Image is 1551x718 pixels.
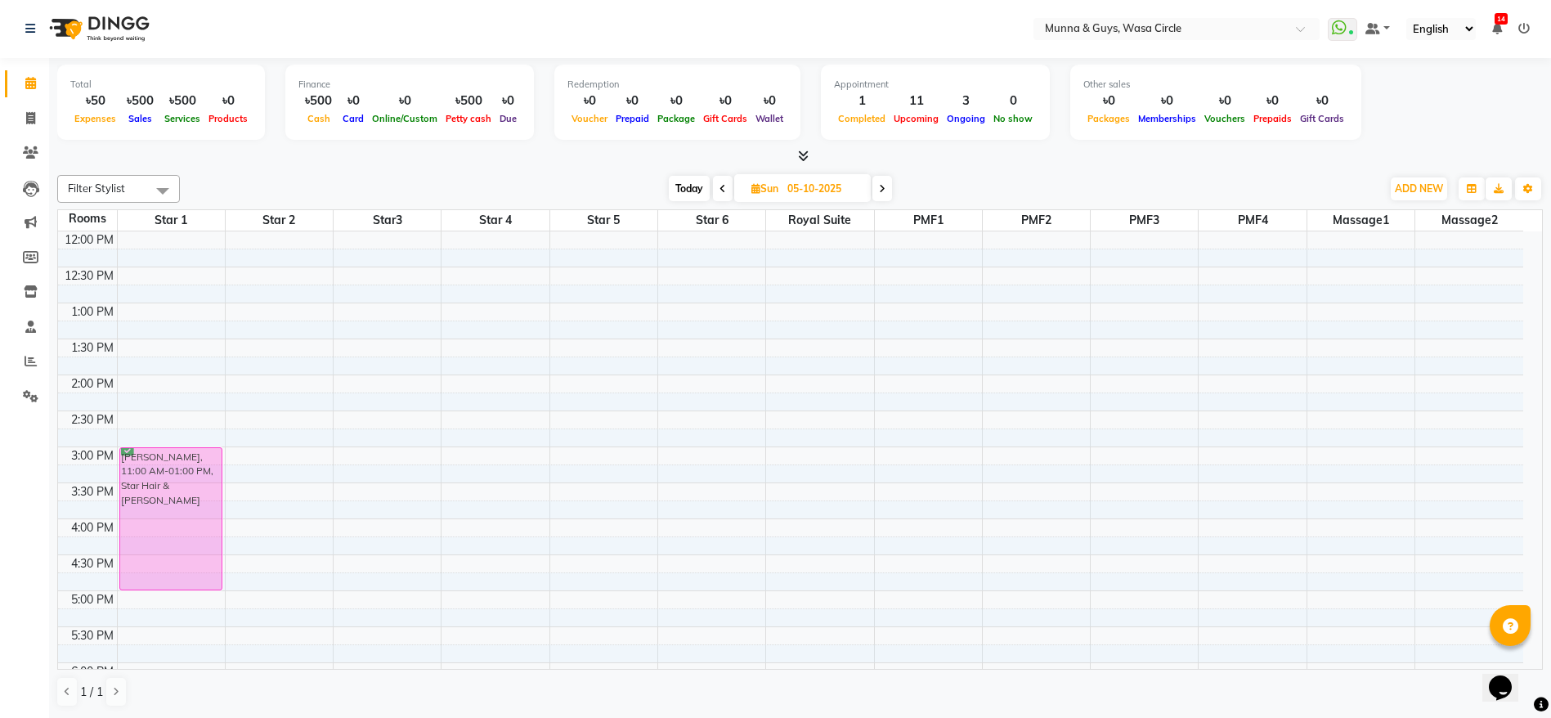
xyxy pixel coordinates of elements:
div: Total [70,78,252,92]
span: Sales [124,113,156,124]
span: Wallet [751,113,787,124]
span: Prepaids [1249,113,1296,124]
div: ৳0 [338,92,368,110]
div: Finance [298,78,521,92]
div: 2:00 PM [68,375,117,393]
img: logo [42,6,154,52]
div: Rooms [58,210,117,227]
span: Expenses [70,113,120,124]
div: ৳500 [298,92,338,110]
span: Gift Cards [1296,113,1348,124]
div: ৳0 [1083,92,1134,110]
div: ৳0 [612,92,653,110]
div: ৳0 [204,92,252,110]
span: Star 2 [226,210,333,231]
div: ৳500 [120,92,160,110]
span: Massage1 [1307,210,1414,231]
span: Voucher [567,113,612,124]
div: ৳0 [567,92,612,110]
div: 3:00 PM [68,447,117,464]
span: Sun [747,182,782,195]
span: No show [989,113,1037,124]
span: Today [669,176,710,201]
span: Completed [834,113,890,124]
div: 1:00 PM [68,303,117,321]
div: [PERSON_NAME], 11:00 AM-01:00 PM, Star Hair & [PERSON_NAME] [120,448,222,590]
div: 5:00 PM [68,591,117,608]
div: ৳0 [1296,92,1348,110]
input: 2025-10-05 [782,177,864,201]
span: Petty cash [442,113,495,124]
div: Other sales [1083,78,1348,92]
span: Star3 [334,210,441,231]
div: Redemption [567,78,787,92]
span: Card [338,113,368,124]
span: Due [495,113,521,124]
span: ADD NEW [1395,182,1443,195]
div: 3:30 PM [68,483,117,500]
span: Online/Custom [368,113,442,124]
div: ৳0 [699,92,751,110]
div: 1 [834,92,890,110]
span: Gift Cards [699,113,751,124]
div: 12:30 PM [61,267,117,285]
span: Royal Suite [766,210,873,231]
div: 5:30 PM [68,627,117,644]
div: ৳0 [653,92,699,110]
div: 0 [989,92,1037,110]
div: ৳0 [1200,92,1249,110]
span: PMF3 [1091,210,1198,231]
div: 3 [943,92,989,110]
div: ৳500 [442,92,495,110]
a: 14 [1492,21,1502,36]
iframe: chat widget [1482,653,1535,702]
span: Massage2 [1415,210,1523,231]
span: Star 6 [658,210,765,231]
div: ৳0 [1134,92,1200,110]
span: 14 [1495,13,1508,25]
span: Package [653,113,699,124]
div: ৳50 [70,92,120,110]
span: Prepaid [612,113,653,124]
span: PMF4 [1199,210,1306,231]
div: 12:00 PM [61,231,117,249]
span: Upcoming [890,113,943,124]
div: ৳500 [160,92,204,110]
div: Appointment [834,78,1037,92]
div: ৳0 [751,92,787,110]
div: ৳0 [368,92,442,110]
span: PMF1 [875,210,982,231]
div: 6:00 PM [68,663,117,680]
span: Star 4 [442,210,549,231]
div: 11 [890,92,943,110]
span: 1 / 1 [80,684,103,701]
div: ৳0 [1249,92,1296,110]
button: ADD NEW [1391,177,1447,200]
div: 1:30 PM [68,339,117,357]
span: Star 1 [118,210,225,231]
div: 2:30 PM [68,411,117,429]
div: 4:30 PM [68,555,117,572]
span: PMF2 [983,210,1090,231]
span: Star 5 [550,210,657,231]
div: ৳0 [495,92,521,110]
span: Services [160,113,204,124]
div: 4:00 PM [68,519,117,536]
span: Ongoing [943,113,989,124]
span: Vouchers [1200,113,1249,124]
span: Filter Stylist [68,182,125,195]
span: Products [204,113,252,124]
span: Cash [303,113,334,124]
span: Memberships [1134,113,1200,124]
span: Packages [1083,113,1134,124]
